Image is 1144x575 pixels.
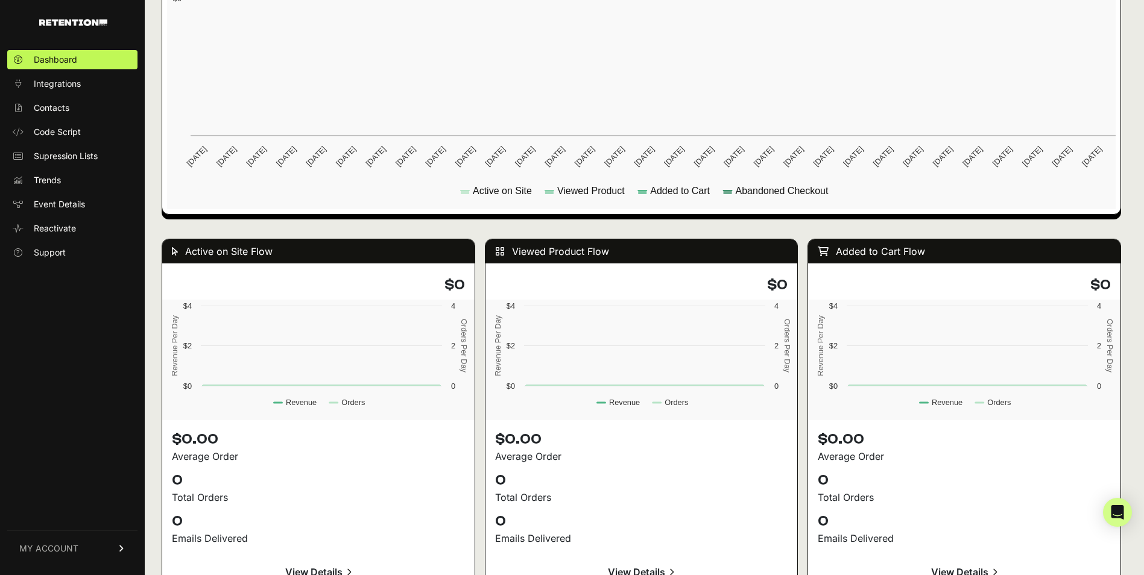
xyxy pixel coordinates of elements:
[932,398,962,407] text: Revenue
[774,341,779,350] text: 2
[650,186,710,196] text: Added to Cart
[341,398,365,407] text: Orders
[485,239,798,263] div: Viewed Product Flow
[185,145,209,168] text: [DATE]
[451,382,455,391] text: 0
[818,490,1111,504] div: Total Orders
[495,490,788,504] div: Total Orders
[423,145,447,168] text: [DATE]
[774,382,779,391] text: 0
[783,319,792,372] text: Orders Per Day
[495,275,788,295] h4: $0
[34,54,77,66] span: Dashboard
[172,471,465,490] p: 0
[602,145,626,168] text: [DATE]
[722,145,745,168] text: [DATE]
[183,341,192,350] text: $2
[871,145,895,168] text: [DATE]
[818,531,1111,545] div: Emails Delivered
[774,301,779,310] text: 4
[543,145,566,168] text: [DATE]
[483,145,507,168] text: [DATE]
[183,301,192,310] text: $4
[394,145,417,168] text: [DATE]
[736,186,829,196] text: Abandoned Checkout
[172,449,465,463] div: Average Order
[506,341,514,350] text: $2
[7,243,137,262] a: Support
[961,145,984,168] text: [DATE]
[451,341,455,350] text: 2
[988,398,1011,407] text: Orders
[495,531,788,545] div: Emails Delivered
[286,398,317,407] text: Revenue
[172,531,465,545] div: Emails Delivered
[513,145,537,168] text: [DATE]
[172,512,465,531] p: 0
[931,145,955,168] text: [DATE]
[170,315,179,376] text: Revenue Per Day
[493,315,502,376] text: Revenue Per Day
[1105,319,1114,372] text: Orders Per Day
[7,195,137,214] a: Event Details
[662,145,686,168] text: [DATE]
[818,275,1111,295] h4: $0
[818,449,1111,463] div: Average Order
[1097,341,1101,350] text: 2
[7,122,137,142] a: Code Script
[460,319,469,372] text: Orders Per Day
[453,145,477,168] text: [DATE]
[34,102,69,114] span: Contacts
[557,186,625,196] text: Viewed Product
[818,512,1111,531] p: 0
[305,145,328,168] text: [DATE]
[162,239,475,263] div: Active on Site Flow
[816,315,825,376] text: Revenue Per Day
[829,341,838,350] text: $2
[506,301,514,310] text: $4
[7,146,137,166] a: Supression Lists
[495,512,788,531] p: 0
[665,398,688,407] text: Orders
[34,247,66,259] span: Support
[473,186,532,196] text: Active on Site
[334,145,358,168] text: [DATE]
[573,145,596,168] text: [DATE]
[692,145,716,168] text: [DATE]
[1051,145,1074,168] text: [DATE]
[364,145,387,168] text: [DATE]
[841,145,865,168] text: [DATE]
[1020,145,1044,168] text: [DATE]
[34,198,85,210] span: Event Details
[1097,301,1101,310] text: 4
[991,145,1014,168] text: [DATE]
[19,542,78,555] span: MY ACCOUNT
[34,222,76,234] span: Reactivate
[172,275,465,295] h4: $0
[812,145,835,168] text: [DATE]
[7,50,137,69] a: Dashboard
[901,145,924,168] text: [DATE]
[1080,145,1104,168] text: [DATE]
[34,174,61,186] span: Trends
[7,530,137,567] a: MY ACCOUNT
[633,145,656,168] text: [DATE]
[39,19,107,26] img: Retention.com
[808,239,1120,263] div: Added to Cart Flow
[818,471,1111,490] p: 0
[829,382,838,391] text: $0
[215,145,238,168] text: [DATE]
[245,145,268,168] text: [DATE]
[172,430,465,449] p: $0.00
[609,398,640,407] text: Revenue
[752,145,776,168] text: [DATE]
[274,145,298,168] text: [DATE]
[34,150,98,162] span: Supression Lists
[818,430,1111,449] p: $0.00
[183,382,192,391] text: $0
[451,301,455,310] text: 4
[495,449,788,463] div: Average Order
[7,98,137,118] a: Contacts
[1097,382,1101,391] text: 0
[34,126,81,138] span: Code Script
